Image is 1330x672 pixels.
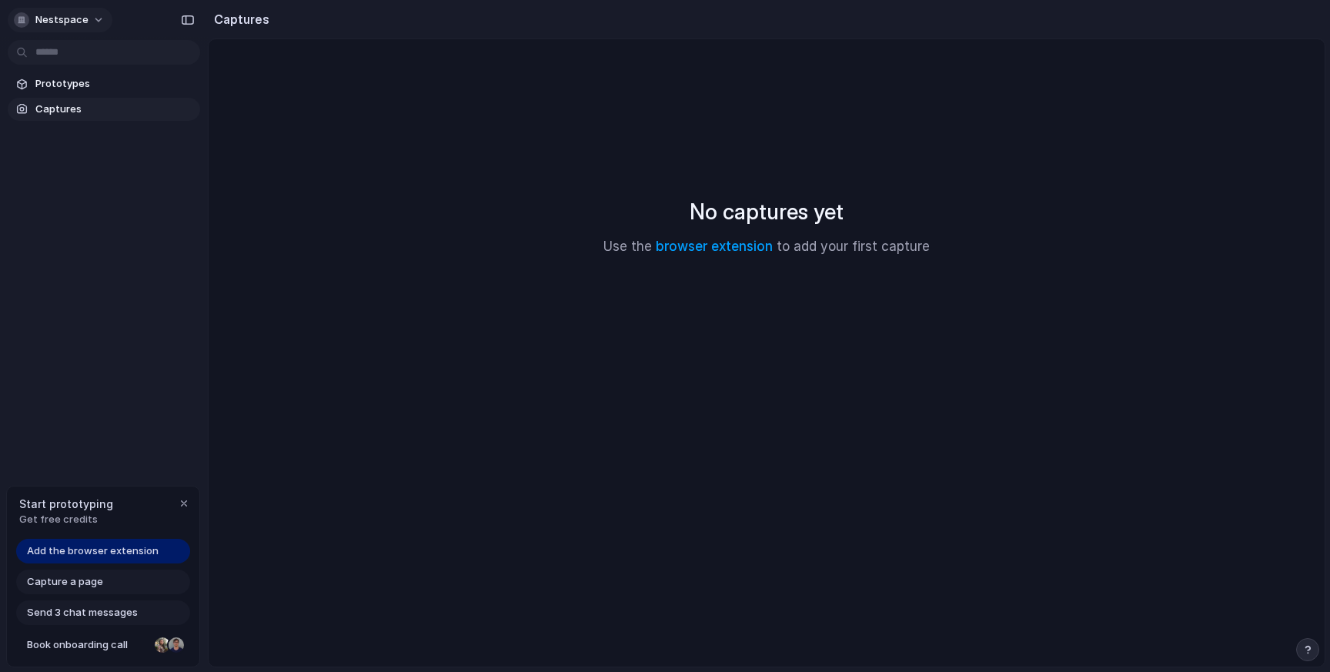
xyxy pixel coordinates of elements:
[153,636,172,654] div: Nicole Kubica
[690,196,844,228] h2: No captures yet
[603,237,930,257] p: Use the to add your first capture
[35,76,194,92] span: Prototypes
[167,636,185,654] div: Christian Iacullo
[8,98,200,121] a: Captures
[35,102,194,117] span: Captures
[27,637,149,653] span: Book onboarding call
[27,543,159,559] span: Add the browser extension
[8,72,200,95] a: Prototypes
[35,12,89,28] span: nestspace
[8,8,112,32] button: nestspace
[27,605,138,620] span: Send 3 chat messages
[19,512,113,527] span: Get free credits
[16,633,190,657] a: Book onboarding call
[19,496,113,512] span: Start prototyping
[208,10,269,28] h2: Captures
[27,574,103,590] span: Capture a page
[656,239,773,254] a: browser extension
[16,539,190,563] a: Add the browser extension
